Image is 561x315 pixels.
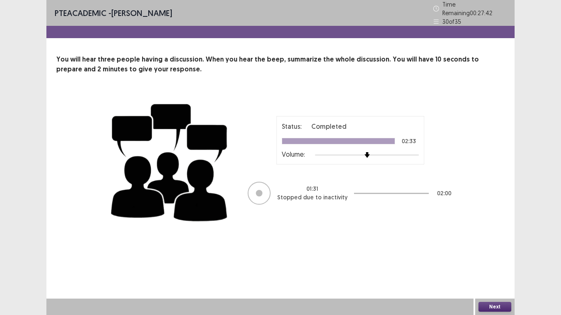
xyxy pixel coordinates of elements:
[55,7,172,19] p: - [PERSON_NAME]
[277,193,347,202] p: Stopped due to inactivity
[56,55,505,74] p: You will hear three people having a discussion. When you hear the beep, summarize the whole discu...
[442,17,461,26] p: 30 of 35
[402,138,416,144] p: 02:33
[282,149,305,159] p: Volume:
[306,185,318,193] p: 01 : 31
[478,302,511,312] button: Next
[55,8,106,18] span: PTE academic
[311,121,347,131] p: Completed
[108,94,231,228] img: group-discussion
[282,121,301,131] p: Status:
[437,189,451,198] p: 02 : 00
[364,152,370,158] img: arrow-thumb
